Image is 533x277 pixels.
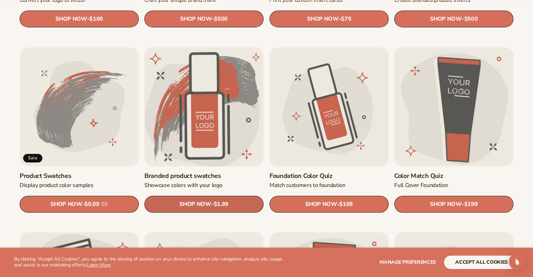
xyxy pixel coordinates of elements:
[144,172,264,180] a: Branded product swatches
[464,201,478,208] span: $199
[180,201,211,208] span: SHOP NOW
[214,16,228,23] span: $500
[144,11,264,28] a: SHOP NOW- $500
[305,201,337,208] span: SHOP NOW
[101,201,108,208] s: $5
[180,16,212,22] span: SHOP NOW
[269,11,389,28] a: SHOP NOW- $75
[394,196,513,213] a: SHOP NOW- $199
[380,259,436,265] span: Manage preferences
[144,196,264,213] a: SHOP NOW- $1.99
[444,256,519,269] button: accept all cookies
[14,256,291,268] p: By clicking "Accept All Cookies", you agree to the storing of cookies on your device to enhance s...
[214,201,228,208] span: $1.99
[307,16,339,22] span: SHOP NOW
[50,201,82,208] span: SHOP NOW
[89,16,103,23] span: $100
[84,201,99,208] span: $0.99
[509,253,526,270] div: Open Intercom Messenger
[430,16,462,22] span: SHOP NOW
[269,196,389,213] a: SHOP NOW- $199
[20,196,139,213] a: SHOP NOW- $0.99 $5
[430,201,462,208] span: SHOP NOW
[380,256,436,269] button: Manage preferences
[269,172,389,180] a: Foundation Color Quiz
[394,172,513,180] a: Color Match Quiz
[341,16,351,23] span: $75
[20,11,139,28] a: SHOP NOW- $100
[464,16,478,23] span: $500
[20,172,139,180] a: Product Swatches
[55,16,87,22] span: SHOP NOW
[339,201,353,208] span: $199
[87,262,111,268] a: Learn More
[394,11,513,28] a: SHOP NOW- $500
